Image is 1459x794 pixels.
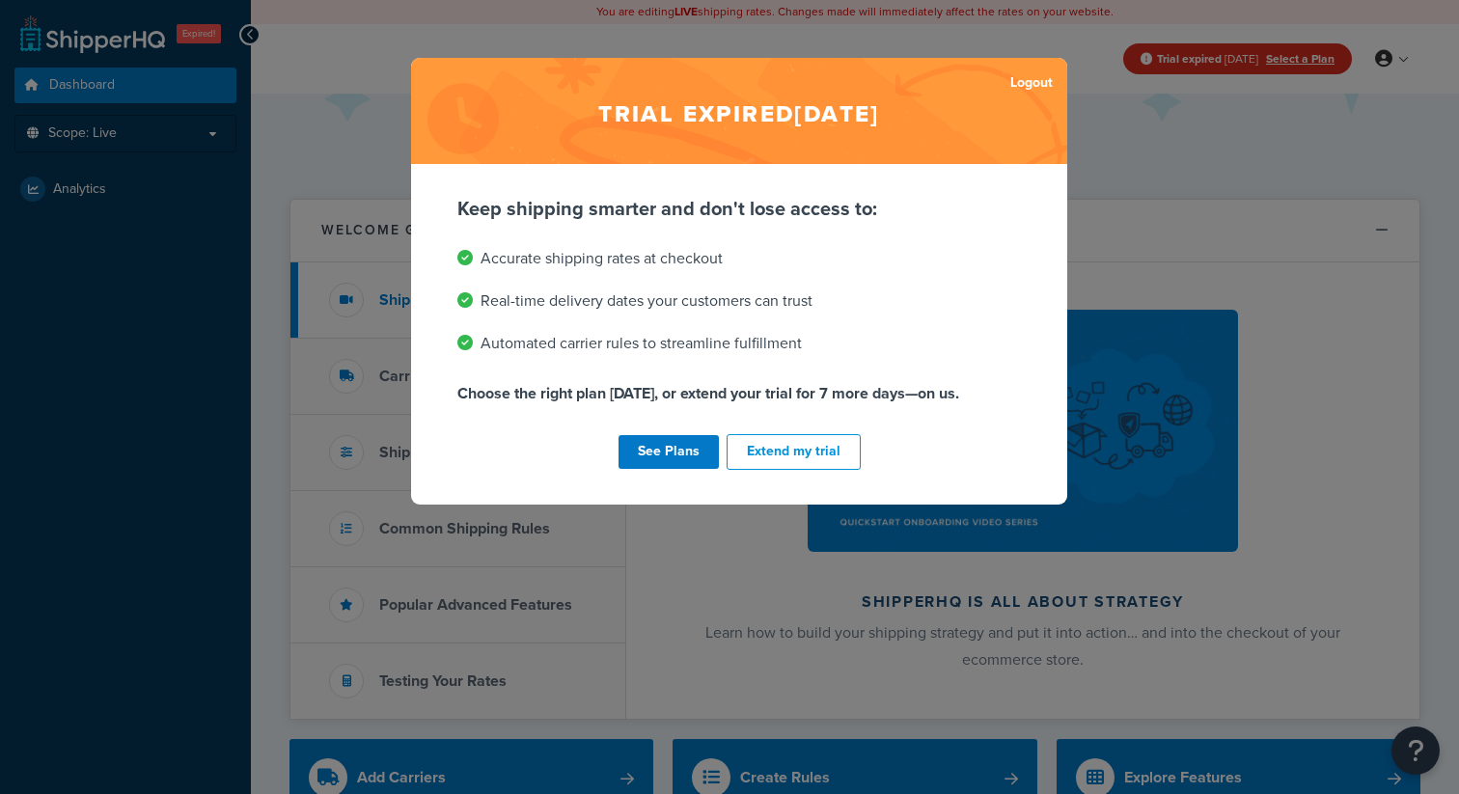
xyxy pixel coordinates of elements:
[457,245,1021,272] li: Accurate shipping rates at checkout
[1010,69,1053,96] a: Logout
[457,287,1021,315] li: Real-time delivery dates your customers can trust
[619,435,719,469] a: See Plans
[457,330,1021,357] li: Automated carrier rules to streamline fulfillment
[457,195,1021,222] p: Keep shipping smarter and don't lose access to:
[727,434,861,470] button: Extend my trial
[457,380,1021,407] p: Choose the right plan [DATE], or extend your trial for 7 more days—on us.
[411,58,1067,164] h2: Trial expired [DATE]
